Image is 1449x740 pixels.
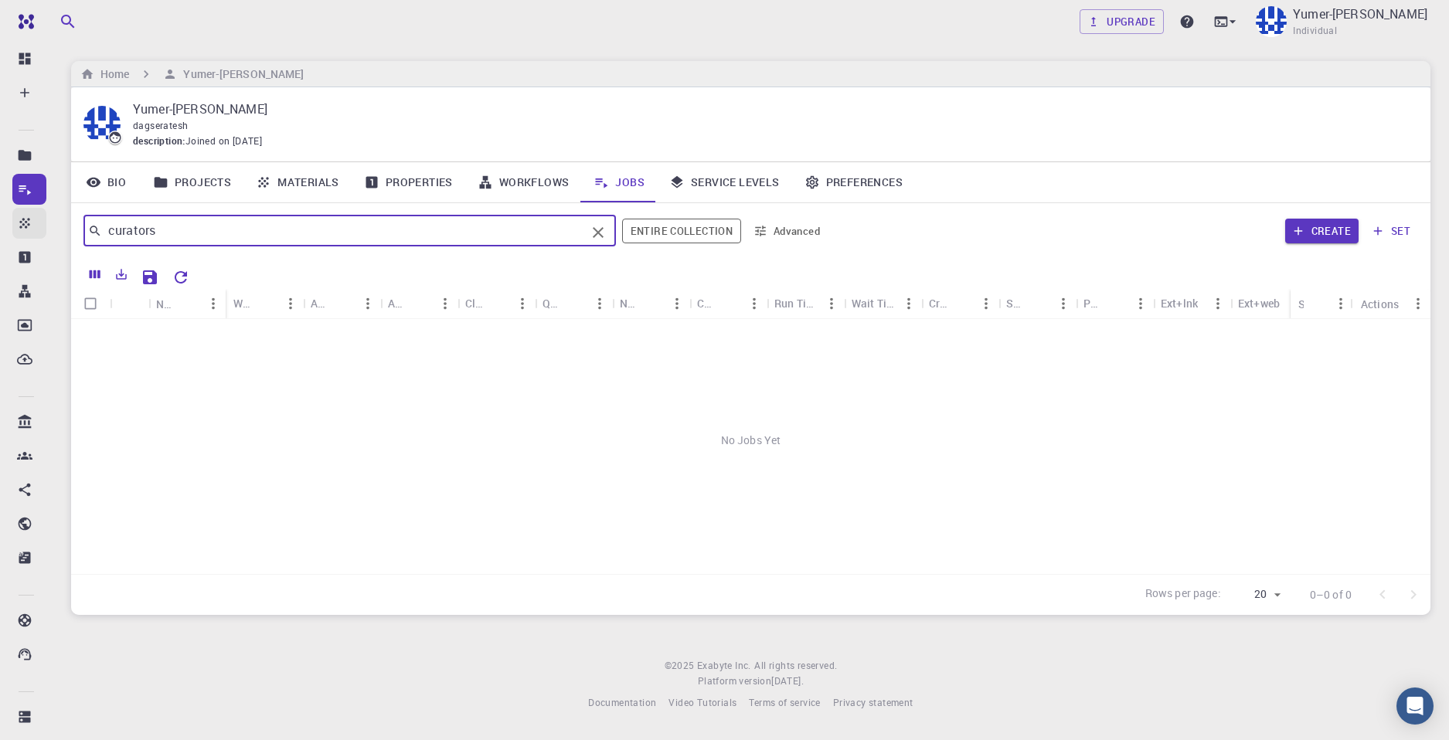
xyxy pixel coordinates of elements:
button: Save Explorer Settings [134,262,165,293]
div: Name [156,289,176,319]
a: Documentation [588,695,656,711]
div: Application Version [380,288,457,318]
a: Video Tutorials [668,695,736,711]
div: Actions [1361,289,1399,319]
button: Menu [1128,291,1153,316]
div: Name [148,289,226,319]
button: Export [108,262,134,287]
span: Documentation [588,696,656,708]
button: Create [1285,219,1359,243]
a: Materials [243,162,352,202]
span: Privacy statement [833,696,913,708]
div: Cluster [465,288,485,318]
a: Preferences [792,162,915,202]
a: Projects [141,162,243,202]
button: Menu [433,291,457,316]
div: Ext+lnk [1153,288,1230,318]
button: Sort [1104,291,1128,316]
div: Public [1076,288,1153,318]
button: Entire collection [622,219,741,243]
span: Terms of service [749,696,820,708]
button: Menu [278,291,303,316]
div: Cores [689,288,767,318]
button: Sort [563,291,587,316]
button: Reset Explorer Settings [165,262,196,293]
button: Menu [355,291,380,316]
a: Exabyte Inc. [697,658,751,674]
span: Joined on [DATE] [185,134,262,149]
a: Properties [352,162,465,202]
div: Cluster [457,288,535,318]
p: Yumer-[PERSON_NAME] [1293,5,1427,23]
span: Exabyte Inc. [697,659,751,671]
button: Sort [949,291,974,316]
button: Menu [742,291,767,316]
button: Advanced [747,219,828,243]
div: Shared [1006,288,1026,318]
button: set [1365,219,1418,243]
button: Menu [1206,291,1230,316]
button: Menu [1051,291,1076,316]
div: No Jobs Yet [71,319,1430,562]
button: Menu [510,291,535,316]
img: logo [12,14,34,29]
div: Workflow Name [226,288,303,318]
span: Individual [1293,23,1337,39]
div: Application [311,288,331,318]
div: Ext+web [1238,288,1280,318]
button: Sort [408,291,433,316]
div: Status [1298,289,1304,319]
a: Privacy statement [833,695,913,711]
div: Application Version [388,288,408,318]
div: Queue [535,288,612,318]
div: Workflow Name [233,288,253,318]
div: Icon [110,289,148,319]
div: Wait Time [844,288,921,318]
button: Menu [201,291,226,316]
button: Sort [1026,291,1051,316]
h6: Yumer-[PERSON_NAME] [177,66,304,83]
img: Yumer-Dagser Atesh [1256,6,1287,37]
div: Open Intercom Messenger [1396,687,1434,725]
p: 0–0 of 0 [1310,587,1352,603]
button: Sort [640,291,665,316]
span: [DATE] . [771,674,804,687]
div: Queue [543,288,563,318]
div: Ext+web [1230,288,1308,318]
a: Service Levels [657,162,792,202]
button: Sort [717,291,742,316]
a: Bio [71,162,141,202]
a: Workflows [465,162,582,202]
p: Yumer-[PERSON_NAME] [133,100,1406,118]
div: Actions [1353,289,1430,319]
button: Menu [665,291,689,316]
a: Upgrade [1080,9,1164,34]
p: Rows per page: [1145,586,1221,603]
button: Menu [1283,291,1308,316]
button: Clear [586,220,611,245]
div: Status [1291,289,1353,319]
h6: Home [94,66,129,83]
div: Created [929,288,949,318]
span: All rights reserved. [754,658,837,674]
button: Menu [896,291,921,316]
span: dagseratesh [133,119,188,131]
button: Sort [1304,291,1328,316]
div: Public [1083,288,1104,318]
button: Sort [331,291,355,316]
span: © 2025 [665,658,697,674]
span: description : [133,134,185,149]
button: Menu [1406,291,1430,316]
span: Video Tutorials [668,696,736,708]
span: Support [31,11,87,25]
button: Columns [82,262,108,287]
button: Menu [974,291,998,316]
button: Sort [253,291,278,316]
div: Created [921,288,998,318]
div: 20 [1227,583,1285,606]
div: Wait Time [852,288,896,318]
div: Application [303,288,380,318]
div: Nodes [620,288,640,318]
div: Cores [697,288,717,318]
a: Jobs [581,162,657,202]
